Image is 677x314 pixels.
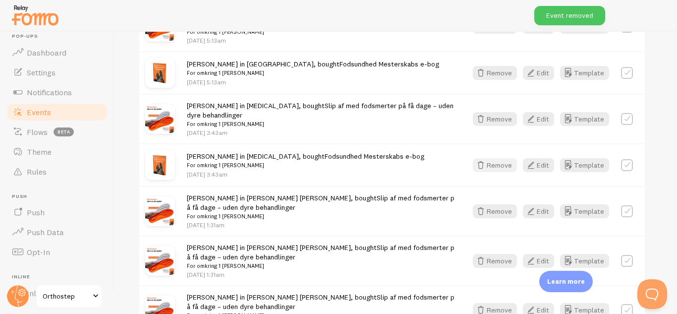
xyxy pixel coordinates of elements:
[187,193,454,212] a: Slip af med fodsmerter på få dage – uden dyre behandlinger
[54,127,74,136] span: beta
[12,274,108,280] span: Inline
[6,102,108,122] a: Events
[145,196,175,226] img: product_image_4_small.jpg
[27,247,50,257] span: Opt-In
[27,48,66,58] span: Dashboard
[6,82,108,102] a: Notifications
[560,158,609,172] button: Template
[6,122,108,142] a: Flows beta
[539,271,593,292] div: Learn more
[473,204,517,218] button: Remove
[6,142,108,162] a: Theme
[36,284,103,308] a: Orthostep
[6,242,108,262] a: Opt-In
[27,147,52,157] span: Theme
[187,170,424,179] p: [DATE] 3:43am
[473,158,517,172] button: Remove
[27,127,48,137] span: Flows
[27,87,72,97] span: Notifications
[560,204,609,218] button: Template
[27,67,56,77] span: Settings
[187,243,454,261] a: Slip af med fodsmerter på få dage – uden dyre behandlinger
[187,60,439,78] span: [PERSON_NAME] in [GEOGRAPHIC_DATA], bought
[523,158,554,172] button: Edit
[27,207,45,217] span: Push
[187,120,455,128] small: For omkring 1 [PERSON_NAME]
[10,2,60,28] img: fomo-relay-logo-orange.svg
[145,246,175,276] img: product_image_4_small.jpg
[560,112,609,126] button: Template
[473,112,517,126] button: Remove
[187,101,453,120] a: Slip af med fodsmerter på få dage – uden dyre behandlinger
[12,193,108,200] span: Push
[187,27,455,36] small: For omkring 1 [PERSON_NAME]
[27,227,64,237] span: Push Data
[560,254,609,268] button: Template
[187,193,455,221] span: [PERSON_NAME] in [PERSON_NAME] [PERSON_NAME], bought
[187,270,455,279] p: [DATE] 1:31am
[6,283,108,303] a: Inline
[534,6,605,25] div: Event removed
[187,243,455,271] span: [PERSON_NAME] in [PERSON_NAME] [PERSON_NAME], bought
[27,167,47,177] span: Rules
[560,66,609,80] button: Template
[43,290,90,302] span: Orthostep
[637,279,667,309] iframe: Help Scout Beacon - Open
[523,112,554,126] button: Edit
[187,212,455,221] small: For omkring 1 [PERSON_NAME]
[6,162,108,182] a: Rules
[523,158,560,172] a: Edit
[187,261,455,270] small: For omkring 1 [PERSON_NAME]
[523,204,554,218] button: Edit
[523,254,560,268] a: Edit
[145,58,175,88] img: Kaching-Bundles-Product_image_3_small.jpg
[187,68,439,77] small: For omkring 1 [PERSON_NAME]
[325,152,424,161] a: Fodsundhed Mesterskabs e-bog
[187,128,455,137] p: [DATE] 3:43am
[523,254,554,268] button: Edit
[523,204,560,218] a: Edit
[12,33,108,40] span: Pop-ups
[473,254,517,268] button: Remove
[6,222,108,242] a: Push Data
[473,66,517,80] button: Remove
[27,107,51,117] span: Events
[547,277,585,286] p: Learn more
[187,78,439,86] p: [DATE] 5:13am
[339,60,439,68] a: Fodsundhed Mesterskabs e-bog
[187,293,454,311] a: Slip af med fodsmerter på få dage – uden dyre behandlinger
[6,63,108,82] a: Settings
[145,150,175,180] img: Kaching-Bundles-Product_image_3_small.jpg
[523,112,560,126] a: Edit
[187,152,424,170] span: [PERSON_NAME] in [MEDICAL_DATA], bought
[145,104,175,134] img: product_image_4_small.jpg
[187,221,455,229] p: [DATE] 1:31am
[187,36,455,45] p: [DATE] 5:13am
[187,161,424,170] small: For omkring 1 [PERSON_NAME]
[523,66,560,80] a: Edit
[6,43,108,63] a: Dashboard
[6,202,108,222] a: Push
[187,101,455,129] span: [PERSON_NAME] in [MEDICAL_DATA], bought
[523,66,554,80] button: Edit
